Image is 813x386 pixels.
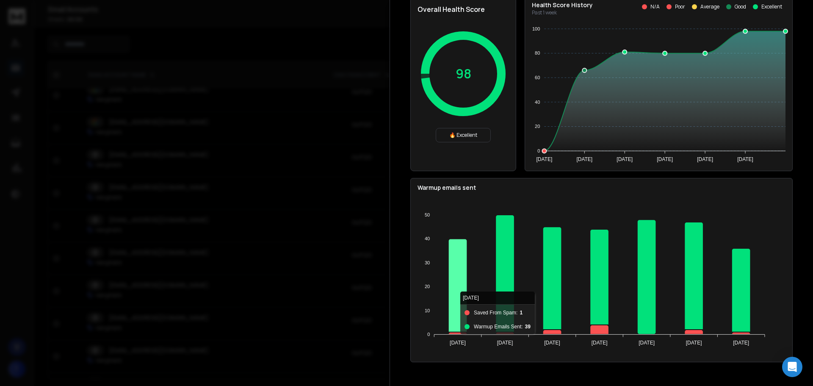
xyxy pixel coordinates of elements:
tspan: 20 [425,284,430,289]
tspan: 50 [425,212,430,217]
h2: Overall Health Score [418,4,509,14]
tspan: [DATE] [536,156,552,162]
tspan: [DATE] [657,156,673,162]
p: Excellent [761,3,782,10]
tspan: [DATE] [697,156,713,162]
p: Poor [675,3,685,10]
p: Average [700,3,719,10]
tspan: [DATE] [497,340,513,346]
tspan: 40 [425,236,430,241]
tspan: [DATE] [733,340,749,346]
p: Past 1 week [532,9,593,16]
tspan: [DATE] [544,340,560,346]
tspan: 20 [535,124,540,129]
p: Good [735,3,746,10]
tspan: [DATE] [617,156,633,162]
p: N/A [650,3,660,10]
tspan: 60 [535,75,540,80]
tspan: 30 [425,260,430,265]
tspan: [DATE] [639,340,655,346]
tspan: [DATE] [737,156,753,162]
p: 98 [456,66,471,81]
tspan: [DATE] [686,340,702,346]
tspan: 0 [427,332,430,337]
tspan: [DATE] [592,340,608,346]
div: Open Intercom Messenger [782,357,802,377]
tspan: 0 [537,148,540,153]
tspan: [DATE] [576,156,592,162]
p: Warmup emails sent [418,183,785,192]
div: 🔥 Excellent [436,128,491,142]
tspan: 80 [535,50,540,56]
tspan: 10 [425,308,430,313]
tspan: [DATE] [450,340,466,346]
tspan: 40 [535,100,540,105]
p: Health Score History [532,1,593,9]
tspan: 100 [532,26,540,31]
